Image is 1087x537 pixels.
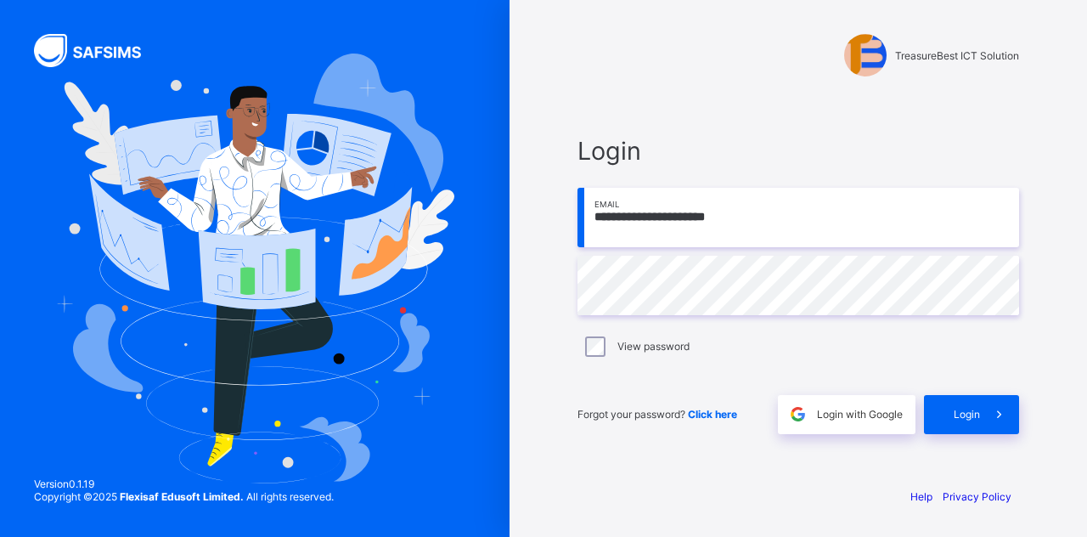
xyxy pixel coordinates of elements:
span: Login [577,136,1019,166]
a: Help [910,490,932,503]
span: Forgot your password? [577,408,737,421]
span: Version 0.1.19 [34,478,334,490]
a: Click here [688,408,737,421]
img: SAFSIMS Logo [34,34,161,67]
span: Login [954,408,980,421]
strong: Flexisaf Edusoft Limited. [120,490,244,503]
span: Copyright © 2025 All rights reserved. [34,490,334,503]
label: View password [617,340,690,353]
span: Login with Google [817,408,903,421]
a: Privacy Policy [943,490,1011,503]
span: TreasureBest ICT Solution [895,49,1019,62]
img: google.396cfc9801f0270233282035f929180a.svg [788,404,808,424]
img: Hero Image [55,54,454,483]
